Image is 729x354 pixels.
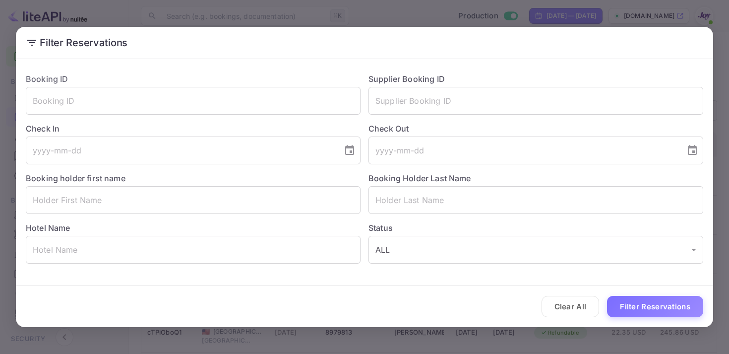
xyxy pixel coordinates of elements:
label: Check Out [368,123,703,135]
div: ALL [368,236,703,264]
input: Holder First Name [26,186,361,214]
label: Booking holder first name [26,173,125,183]
input: Booking ID [26,87,361,115]
button: Choose date [340,141,360,160]
input: yyyy-mm-dd [368,137,678,164]
button: Filter Reservations [607,296,703,317]
input: Supplier Booking ID [368,87,703,115]
button: Choose date [682,141,702,160]
label: Booking ID [26,74,68,84]
label: Booking Holder Last Name [368,173,471,183]
input: Hotel Name [26,236,361,264]
h2: Filter Reservations [16,27,713,59]
label: Supplier Booking ID [368,74,445,84]
input: Holder Last Name [368,186,703,214]
label: Status [368,222,703,234]
label: Check In [26,123,361,135]
button: Clear All [542,296,600,317]
label: Hotel Name [26,223,70,233]
input: yyyy-mm-dd [26,137,336,164]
